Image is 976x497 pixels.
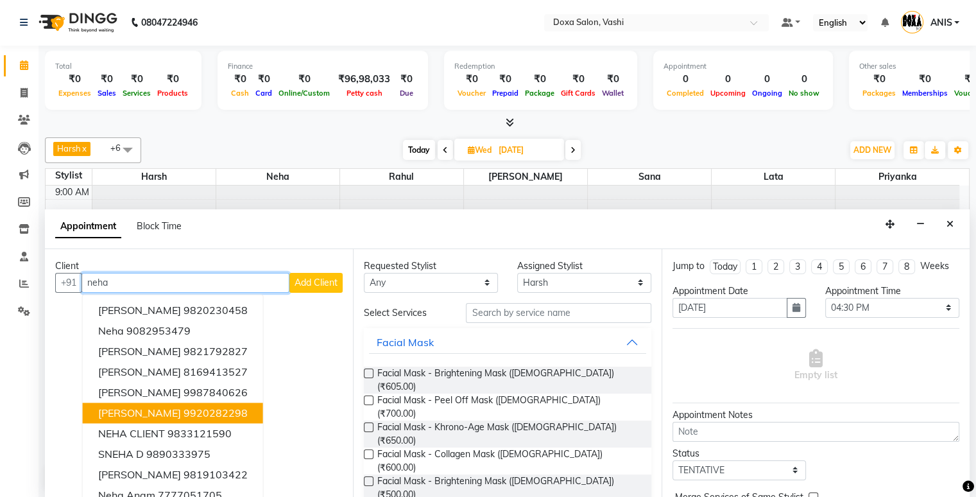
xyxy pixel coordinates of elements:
img: ANIS [901,11,923,33]
div: Today [713,260,737,274]
span: Rahul [340,169,463,185]
li: 2 [767,259,784,274]
div: Select Services [354,306,456,320]
ngb-highlight: 9821792827 [184,345,248,358]
div: Total [55,61,191,72]
ngb-highlight: 8169413527 [184,365,248,378]
div: Status [672,447,807,460]
div: ₹0 [489,72,522,87]
div: Jump to [672,259,705,273]
span: Add Client [295,277,338,288]
span: Neha [98,324,124,337]
span: Memberships [899,89,951,98]
span: Wallet [599,89,627,98]
button: +91 [55,273,82,293]
span: [PERSON_NAME] [464,169,587,185]
span: Harsh [57,143,81,153]
span: Facial Mask - Collagen Mask ([DEMOGRAPHIC_DATA]) (₹600.00) [377,448,640,475]
span: Priyanka [835,169,959,185]
div: ₹0 [558,72,599,87]
div: ₹0 [599,72,627,87]
span: Wed [465,145,495,155]
span: +6 [110,143,130,153]
div: Redemption [454,61,627,72]
div: Facial Mask [377,335,434,350]
span: Facial Mask - Khrono-Age Mask ([DEMOGRAPHIC_DATA]) (₹650.00) [377,421,640,448]
span: [PERSON_NAME] [98,365,181,378]
div: Appointment Notes [672,408,959,422]
div: ₹0 [275,72,333,87]
span: Completed [664,89,707,98]
ngb-highlight: 9833121590 [167,427,232,440]
button: Close [941,214,959,234]
li: 8 [898,259,915,274]
span: Appointment [55,215,121,238]
div: ₹96,98,033 [333,72,395,87]
ngb-highlight: 9082953479 [126,324,191,337]
span: [PERSON_NAME] [98,406,181,419]
span: ADD NEW [853,145,891,155]
input: yyyy-mm-dd [672,298,788,318]
div: ₹0 [154,72,191,87]
ngb-highlight: 9820230458 [184,304,248,317]
div: ₹0 [899,72,951,87]
div: ₹0 [395,72,418,87]
button: Add Client [289,273,343,293]
ngb-highlight: 9920282298 [184,406,248,419]
div: 0 [785,72,823,87]
div: 9:00 AM [53,186,92,199]
span: [PERSON_NAME] [98,345,181,358]
span: Online/Custom [275,89,333,98]
div: Requested Stylist [364,259,498,273]
img: logo [33,4,121,40]
button: Facial Mask [369,331,646,354]
span: Ongoing [749,89,785,98]
span: Today [403,140,435,160]
input: 2025-09-03 [495,141,559,160]
span: [PERSON_NAME] [98,468,181,481]
span: [PERSON_NAME] [98,386,181,399]
span: Gift Cards [558,89,599,98]
li: 6 [855,259,871,274]
div: ₹0 [55,72,94,87]
span: Due [397,89,416,98]
span: Harsh [92,169,216,185]
li: 1 [746,259,762,274]
span: Petty cash [343,89,386,98]
input: Search by service name [466,303,651,323]
a: x [81,143,87,153]
span: ANIS [930,16,952,30]
span: No show [785,89,823,98]
span: Facial Mask - Brightening Mask ([DEMOGRAPHIC_DATA]) (₹605.00) [377,367,640,394]
span: Sales [94,89,119,98]
div: ₹0 [859,72,899,87]
div: Client [55,259,343,273]
div: Weeks [920,259,949,273]
ngb-highlight: 9890333975 [146,448,210,460]
div: Stylist [46,169,92,182]
span: Products [154,89,191,98]
span: SNEHA D [98,448,144,460]
div: Assigned Stylist [517,259,651,273]
span: Services [119,89,154,98]
span: Card [252,89,275,98]
div: Appointment Time [825,284,959,298]
div: 0 [664,72,707,87]
div: ₹0 [454,72,489,87]
span: Voucher [454,89,489,98]
span: Empty list [794,349,837,382]
span: [PERSON_NAME] [98,304,181,317]
span: Packages [859,89,899,98]
div: ₹0 [522,72,558,87]
span: Cash [228,89,252,98]
li: 3 [789,259,806,274]
span: Expenses [55,89,94,98]
input: Search by Name/Mobile/Email/Code [81,273,289,293]
span: Facial Mask - Peel Off Mask ([DEMOGRAPHIC_DATA]) (₹700.00) [377,394,640,421]
span: Lata [712,169,835,185]
b: 08047224946 [141,4,198,40]
button: ADD NEW [850,141,895,159]
span: Block Time [137,220,182,232]
span: Prepaid [489,89,522,98]
div: ₹0 [94,72,119,87]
